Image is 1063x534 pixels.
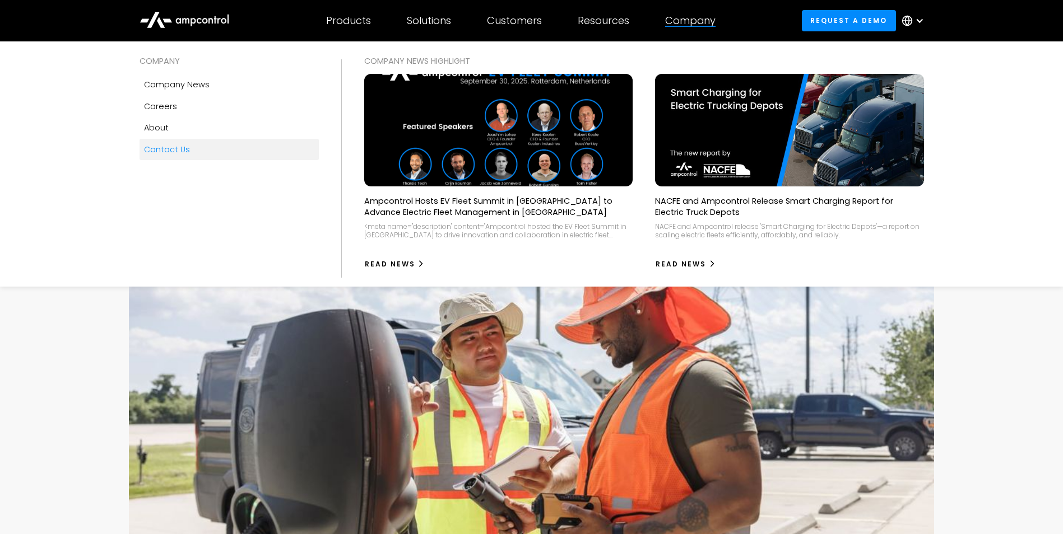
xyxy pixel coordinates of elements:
[140,55,319,67] div: COMPANY
[487,15,542,27] div: Customers
[578,15,629,27] div: Resources
[140,74,319,95] a: Company news
[802,10,896,31] a: Request a demo
[140,139,319,160] a: Contact Us
[665,15,716,27] div: Company
[407,15,451,27] div: Solutions
[365,259,415,269] div: Read News
[655,255,716,273] a: Read News
[144,143,190,156] div: Contact Us
[655,222,924,240] div: NACFE and Ampcontrol release 'Smart Charging for Electric Depots'—a report on scaling electric fl...
[655,195,924,218] p: NACFE and Ampcontrol Release Smart Charging Report for Electric Truck Depots
[144,121,169,134] div: About
[364,195,633,218] p: Ampcontrol Hosts EV Fleet Summit in [GEOGRAPHIC_DATA] to Advance Electric Fleet Management in [GE...
[144,78,210,91] div: Company news
[326,15,371,27] div: Products
[364,55,924,67] div: COMPANY NEWS Highlight
[364,222,633,240] div: <meta name="description" content="Ampcontrol hosted the EV Fleet Summit in [GEOGRAPHIC_DATA] to d...
[140,117,319,138] a: About
[140,96,319,117] a: Careers
[364,255,425,273] a: Read News
[144,100,177,113] div: Careers
[656,259,706,269] div: Read News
